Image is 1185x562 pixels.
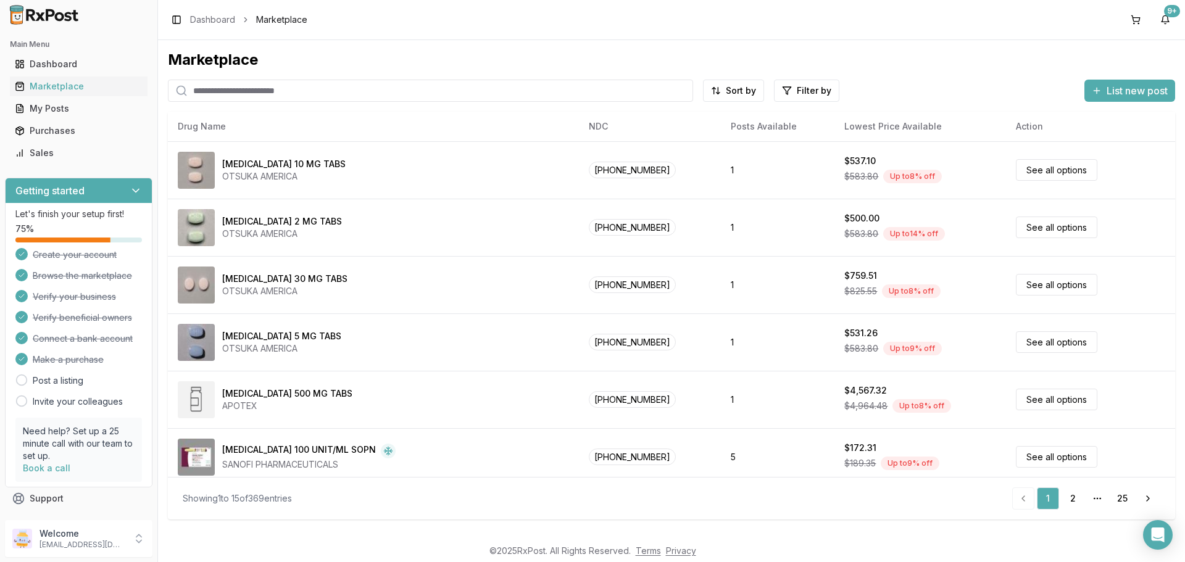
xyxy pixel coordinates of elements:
[10,97,148,120] a: My Posts
[1016,159,1097,181] a: See all options
[721,112,835,141] th: Posts Available
[589,391,676,408] span: [PHONE_NUMBER]
[33,312,132,324] span: Verify beneficial owners
[222,170,346,183] div: OTSUKA AMERICA
[5,76,152,96] button: Marketplace
[23,425,135,462] p: Need help? Set up a 25 minute call with our team to set up.
[844,170,878,183] span: $583.80
[222,458,396,471] div: SANOFI PHARMACEUTICALS
[721,256,835,313] td: 1
[1143,520,1173,550] div: Open Intercom Messenger
[222,273,347,285] div: [MEDICAL_DATA] 30 MG TABS
[15,80,143,93] div: Marketplace
[844,400,888,412] span: $4,964.48
[1037,487,1059,510] a: 1
[721,428,835,486] td: 5
[721,371,835,428] td: 1
[892,399,951,413] div: Up to 8 % off
[10,120,148,142] a: Purchases
[178,209,215,246] img: Abilify 2 MG TABS
[883,227,945,241] div: Up to 14 % off
[10,142,148,164] a: Sales
[844,384,887,397] div: $4,567.32
[178,267,215,304] img: Abilify 30 MG TABS
[1164,5,1180,17] div: 9+
[5,121,152,141] button: Purchases
[10,39,148,49] h2: Main Menu
[15,208,142,220] p: Let's finish your setup first!
[1155,10,1175,30] button: 9+
[39,527,125,540] p: Welcome
[33,395,123,408] a: Invite your colleagues
[5,487,152,510] button: Support
[10,75,148,97] a: Marketplace
[15,147,143,159] div: Sales
[222,285,347,297] div: OTSUKA AMERICA
[15,58,143,70] div: Dashboard
[190,14,235,26] a: Dashboard
[222,215,342,228] div: [MEDICAL_DATA] 2 MG TABS
[33,353,104,366] span: Make a purchase
[1012,487,1160,510] nav: pagination
[256,14,307,26] span: Marketplace
[666,545,696,556] a: Privacy
[39,540,125,550] p: [EMAIL_ADDRESS][DOMAIN_NAME]
[589,162,676,178] span: [PHONE_NUMBER]
[589,276,676,293] span: [PHONE_NUMBER]
[33,270,132,282] span: Browse the marketplace
[1062,487,1084,510] a: 2
[844,327,878,339] div: $531.26
[15,183,85,198] h3: Getting started
[844,228,878,240] span: $583.80
[222,330,341,342] div: [MEDICAL_DATA] 5 MG TABS
[883,170,942,183] div: Up to 8 % off
[721,141,835,199] td: 1
[726,85,756,97] span: Sort by
[834,112,1006,141] th: Lowest Price Available
[178,324,215,361] img: Abilify 5 MG TABS
[222,342,341,355] div: OTSUKA AMERICA
[1016,217,1097,238] a: See all options
[12,529,32,548] img: User avatar
[881,457,939,470] div: Up to 9 % off
[844,285,877,297] span: $825.55
[1006,112,1175,141] th: Action
[844,442,876,454] div: $172.31
[636,545,661,556] a: Terms
[844,342,878,355] span: $583.80
[178,381,215,418] img: Abiraterone Acetate 500 MG TABS
[1016,389,1097,410] a: See all options
[190,14,307,26] nav: breadcrumb
[797,85,831,97] span: Filter by
[178,152,215,189] img: Abilify 10 MG TABS
[5,510,152,532] button: Feedback
[844,457,876,469] span: $189.35
[579,112,721,141] th: NDC
[844,270,877,282] div: $759.51
[721,199,835,256] td: 1
[1016,331,1097,353] a: See all options
[589,219,676,236] span: [PHONE_NUMBER]
[5,54,152,74] button: Dashboard
[168,50,1175,70] div: Marketplace
[1016,446,1097,468] a: See all options
[589,334,676,350] span: [PHONE_NUMBER]
[1016,274,1097,295] a: See all options
[33,374,83,387] a: Post a listing
[844,212,879,225] div: $500.00
[844,155,876,167] div: $537.10
[33,291,116,303] span: Verify your business
[703,80,764,102] button: Sort by
[1136,487,1160,510] a: Go to next page
[222,228,342,240] div: OTSUKA AMERICA
[1084,80,1175,102] button: List new post
[721,313,835,371] td: 1
[882,284,941,298] div: Up to 8 % off
[5,5,84,25] img: RxPost Logo
[33,249,117,261] span: Create your account
[15,102,143,115] div: My Posts
[1111,487,1133,510] a: 25
[5,99,152,118] button: My Posts
[1107,83,1168,98] span: List new post
[30,514,72,527] span: Feedback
